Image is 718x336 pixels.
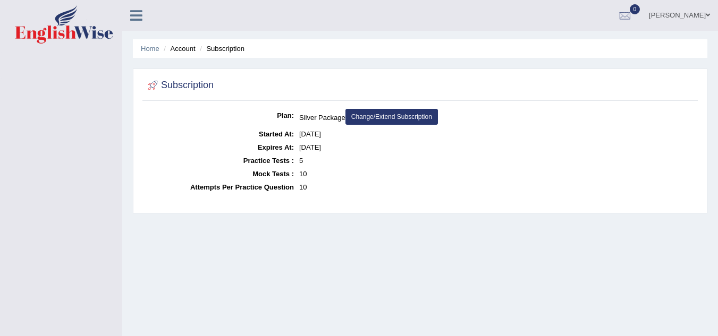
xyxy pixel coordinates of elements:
[161,44,195,54] li: Account
[630,4,640,14] span: 0
[197,44,244,54] li: Subscription
[145,180,294,194] dt: Attempts Per Practice Question
[299,141,695,154] dd: [DATE]
[299,109,695,127] dd: Silver Package
[145,109,294,122] dt: Plan:
[299,127,695,141] dd: [DATE]
[145,127,294,141] dt: Started At:
[145,167,294,180] dt: Mock Tests :
[141,45,159,53] a: Home
[299,154,695,167] dd: 5
[299,180,695,194] dd: 10
[299,167,695,180] dd: 10
[145,141,294,154] dt: Expires At:
[145,154,294,167] dt: Practice Tests :
[145,77,214,93] h2: Subscription
[345,109,438,125] a: Change/Extend Subscription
